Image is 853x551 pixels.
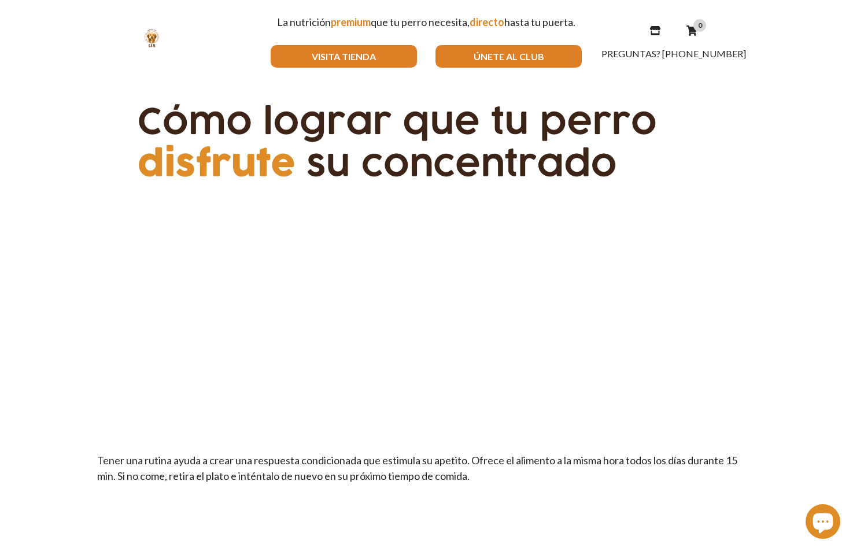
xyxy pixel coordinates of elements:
img: untitled-2-02.jpeg [106,94,747,191]
span: hasta tu puerta. [504,16,575,28]
a: ÚNETE AL CLUB [435,45,582,68]
img: sam-logo.png [134,29,170,47]
span: directo [470,16,504,28]
img: untitled-3-01.png [361,226,493,424]
span: premium [331,16,371,28]
div: 0 [693,19,706,32]
inbox-online-store-chat: Chat de la tienda online Shopify [802,504,844,542]
span: que tu perro necesita, [371,16,470,28]
a: 0 [678,17,706,45]
p: Tener una rutina ayuda a crear una respuesta condicionada que estimula su apetito. Ofrece el alim... [97,453,756,484]
a: PREGUNTAS? [PHONE_NUMBER] [601,48,746,59]
span: La nutrición [277,16,331,28]
a: VISITA TIENDA [271,45,417,68]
